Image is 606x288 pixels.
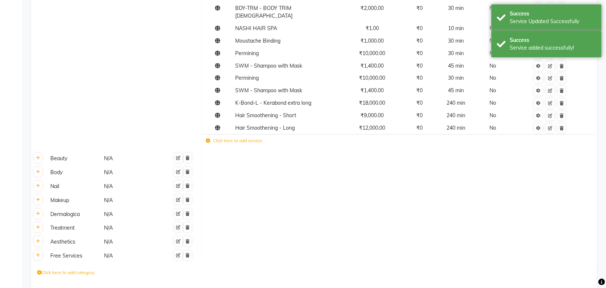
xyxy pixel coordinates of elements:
[103,154,156,163] div: N/A
[235,112,296,119] span: Hair Smoothening - Short
[490,100,496,106] span: No
[235,75,259,81] span: Permining
[37,269,95,276] label: Click here to add category.
[416,25,423,32] span: ₹0
[510,36,596,44] div: Success
[447,125,465,131] span: 240 min
[47,154,100,163] div: Beauty
[361,37,384,44] span: ₹1,000.00
[416,5,423,11] span: ₹0
[47,182,100,191] div: Nail
[47,168,100,177] div: Body
[448,5,464,11] span: 30 min
[361,87,384,94] span: ₹1,400.00
[359,75,385,81] span: ₹10,000.00
[359,50,385,57] span: ₹10,000.00
[366,25,379,32] span: ₹1.00
[103,168,156,177] div: N/A
[416,75,423,81] span: ₹0
[103,223,156,233] div: N/A
[103,237,156,246] div: N/A
[103,251,156,260] div: N/A
[103,182,156,191] div: N/A
[47,237,100,246] div: Aesthetics
[448,87,464,94] span: 45 min
[490,5,496,11] span: No
[490,125,496,131] span: No
[448,25,464,32] span: 10 min
[359,100,385,106] span: ₹18,000.00
[47,251,100,260] div: Free Services
[416,50,423,57] span: ₹0
[416,125,423,131] span: ₹0
[416,62,423,69] span: ₹0
[490,87,496,94] span: No
[490,62,496,69] span: No
[103,196,156,205] div: N/A
[448,75,464,81] span: 30 min
[359,125,385,131] span: ₹12,000.00
[416,112,423,119] span: ₹0
[361,62,384,69] span: ₹1,400.00
[448,62,464,69] span: 45 min
[416,87,423,94] span: ₹0
[235,37,280,44] span: Moustache Binding
[235,50,259,57] span: Permining
[103,210,156,219] div: N/A
[490,112,496,119] span: No
[47,196,100,205] div: Makeup
[235,125,295,131] span: Hair Smoothening - Long
[490,50,496,57] span: No
[490,37,496,44] span: No
[235,87,302,94] span: SWM - Shampoo with Mask
[490,25,496,32] span: No
[206,137,262,144] label: Click here to add service
[47,210,100,219] div: Dermalogica
[235,62,302,69] span: SWM - Shampoo with Mask
[47,223,100,233] div: Treatment
[361,5,384,11] span: ₹2,000.00
[448,37,464,44] span: 30 min
[235,25,277,32] span: NASHI HAIR SPA
[235,5,293,19] span: BDY-TRM - BODY TRIM [DEMOGRAPHIC_DATA]
[235,100,311,106] span: K-Bond-L - Kerabond extra long
[416,37,423,44] span: ₹0
[490,75,496,81] span: No
[447,100,465,106] span: 240 min
[447,112,465,119] span: 240 min
[510,44,596,52] div: Service added successfully!
[416,100,423,106] span: ₹0
[361,112,384,119] span: ₹9,000.00
[510,10,596,18] div: Success
[448,50,464,57] span: 30 min
[510,18,596,25] div: Service Updated Successfully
